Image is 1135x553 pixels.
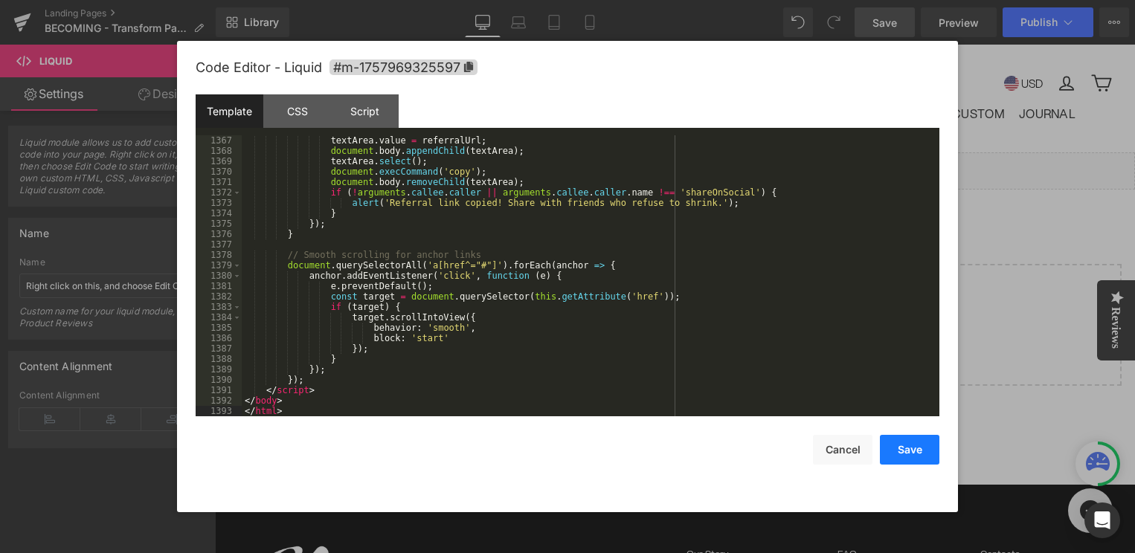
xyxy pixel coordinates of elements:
[196,146,242,156] div: 1368
[196,166,242,177] div: 1370
[196,177,242,187] div: 1371
[54,54,113,83] a: RINGS
[196,94,263,128] div: Template
[196,333,242,343] div: 1386
[196,250,242,260] div: 1378
[196,271,242,281] div: 1380
[196,375,242,385] div: 1390
[806,30,828,48] span: USD
[196,229,242,239] div: 1376
[329,59,478,75] span: Click to copy
[396,54,452,83] a: SHOP
[196,395,242,406] div: 1392
[196,343,242,354] div: 1387
[798,54,866,83] a: JOURNAL
[201,54,298,83] a: NECKLACES
[623,499,743,520] a: FAQ
[405,33,516,43] img: Adore Adorn
[789,29,828,47] button: USD
[1084,502,1120,538] div: Open Intercom Messenger
[196,208,242,219] div: 1374
[196,354,242,364] div: 1388
[196,187,242,198] div: 1372
[196,219,242,229] div: 1375
[196,291,242,302] div: 1382
[472,499,600,520] a: Our Story
[196,312,242,323] div: 1384
[263,94,331,128] div: CSS
[321,254,454,284] a: Explore Blocks
[196,302,242,312] div: 1383
[880,435,939,465] button: Save
[196,385,242,395] div: 1391
[813,435,872,465] button: Cancel
[196,239,242,250] div: 1377
[731,54,796,83] a: CUSTOM
[196,156,242,166] div: 1369
[196,364,242,375] div: 1389
[115,54,198,83] a: EARRINGS
[300,54,395,83] a: BRACELETS
[640,54,729,83] a: GIFT GUIDE
[331,94,399,128] div: Script
[196,260,242,271] div: 1379
[196,198,242,208] div: 1373
[38,296,883,306] p: or Drag & Drop elements from left sidebar
[765,499,894,520] a: Contacts
[466,254,600,284] a: Add Single Section
[565,54,637,83] a: ONLY ONE
[196,323,242,333] div: 1385
[26,54,894,83] ul: Primary
[196,406,242,416] div: 1393
[196,135,242,146] div: 1367
[196,281,242,291] div: 1381
[196,59,322,75] span: Code Editor - Liquid
[454,54,562,83] a: COLLECTIONS
[846,439,905,494] iframe: Gorgias live chat messenger
[894,262,907,304] div: Reviews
